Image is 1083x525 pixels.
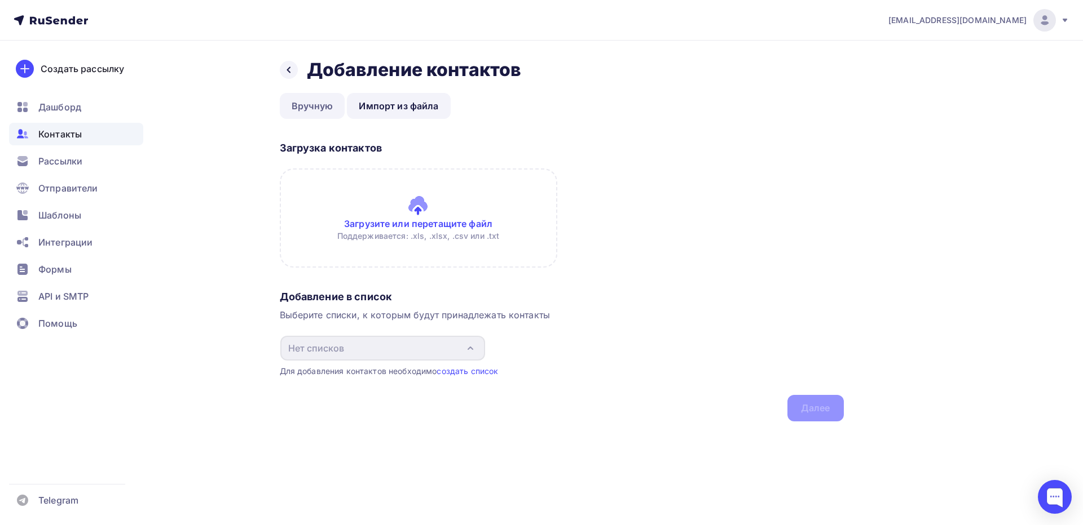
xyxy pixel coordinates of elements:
button: Нет списков [280,335,486,361]
span: Telegram [38,493,78,507]
a: Рассылки [9,150,143,172]
div: Создать рассылку [41,62,124,75]
span: Помощь [38,317,77,330]
div: Для добавления контактов необходимо [280,366,844,377]
span: Контакты [38,127,82,141]
a: [EMAIL_ADDRESS][DOMAIN_NAME] [888,9,1069,32]
span: Формы [38,262,72,276]
span: [EMAIL_ADDRESS][DOMAIN_NAME] [888,15,1027,26]
a: Импорт из файла [347,93,450,119]
a: Отправители [9,177,143,199]
h2: Добавление контактов [307,59,522,81]
span: Отправители [38,181,98,195]
span: Дашборд [38,100,81,114]
div: Добавление в список [280,290,844,304]
a: Вручную [280,93,345,119]
span: Шаблоны [38,208,81,222]
a: Дашборд [9,96,143,118]
span: API и SMTP [38,290,89,303]
div: Загрузка контактов [280,141,844,155]
a: Шаблоны [9,204,143,226]
span: Интеграции [38,235,93,249]
a: Контакты [9,123,143,145]
a: Формы [9,258,143,281]
span: Рассылки [38,154,82,168]
a: создать список [437,366,498,376]
div: Нет списков [288,341,344,355]
div: Выберите списки, к которым будут принадлежать контакты [280,308,844,322]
